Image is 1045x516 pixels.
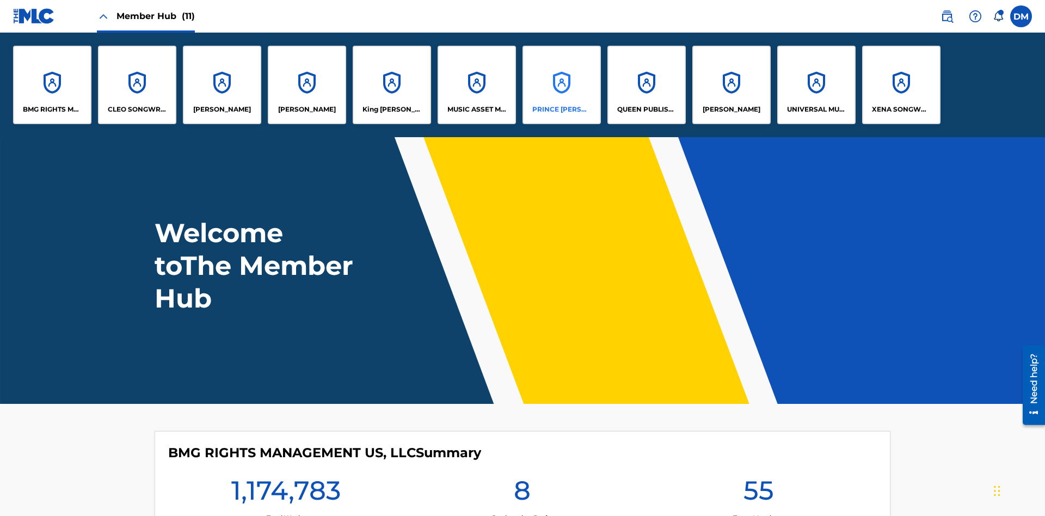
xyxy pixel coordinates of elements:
iframe: Resource Center [1015,341,1045,431]
a: AccountsCLEO SONGWRITER [98,46,176,124]
h1: 8 [514,474,531,513]
a: Accounts[PERSON_NAME] [268,46,346,124]
p: ELVIS COSTELLO [193,105,251,114]
a: AccountsQUEEN PUBLISHA [607,46,686,124]
p: CLEO SONGWRITER [108,105,167,114]
img: search [941,10,954,23]
p: BMG RIGHTS MANAGEMENT US, LLC [23,105,82,114]
a: Accounts[PERSON_NAME] [183,46,261,124]
a: Accounts[PERSON_NAME] [692,46,771,124]
div: Help [964,5,986,27]
h1: 55 [743,474,774,513]
iframe: Chat Widget [991,464,1045,516]
img: help [969,10,982,23]
a: AccountsPRINCE [PERSON_NAME] [522,46,601,124]
a: AccountsUNIVERSAL MUSIC PUB GROUP [777,46,856,124]
a: AccountsBMG RIGHTS MANAGEMENT US, LLC [13,46,91,124]
p: RONALD MCTESTERSON [703,105,760,114]
a: AccountsXENA SONGWRITER [862,46,941,124]
div: Notifications [993,11,1004,22]
p: King McTesterson [362,105,422,114]
h1: 1,174,783 [231,474,341,513]
p: XENA SONGWRITER [872,105,931,114]
a: Public Search [936,5,958,27]
p: PRINCE MCTESTERSON [532,105,592,114]
p: QUEEN PUBLISHA [617,105,677,114]
p: EYAMA MCSINGER [278,105,336,114]
a: AccountsKing [PERSON_NAME] [353,46,431,124]
a: AccountsMUSIC ASSET MANAGEMENT (MAM) [438,46,516,124]
p: UNIVERSAL MUSIC PUB GROUP [787,105,846,114]
img: MLC Logo [13,8,55,24]
div: User Menu [1010,5,1032,27]
span: (11) [182,11,195,21]
h4: BMG RIGHTS MANAGEMENT US, LLC [168,445,481,461]
div: Drag [994,475,1000,507]
img: Close [97,10,110,23]
h1: Welcome to The Member Hub [155,217,358,315]
span: Member Hub [116,10,195,22]
p: MUSIC ASSET MANAGEMENT (MAM) [447,105,507,114]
